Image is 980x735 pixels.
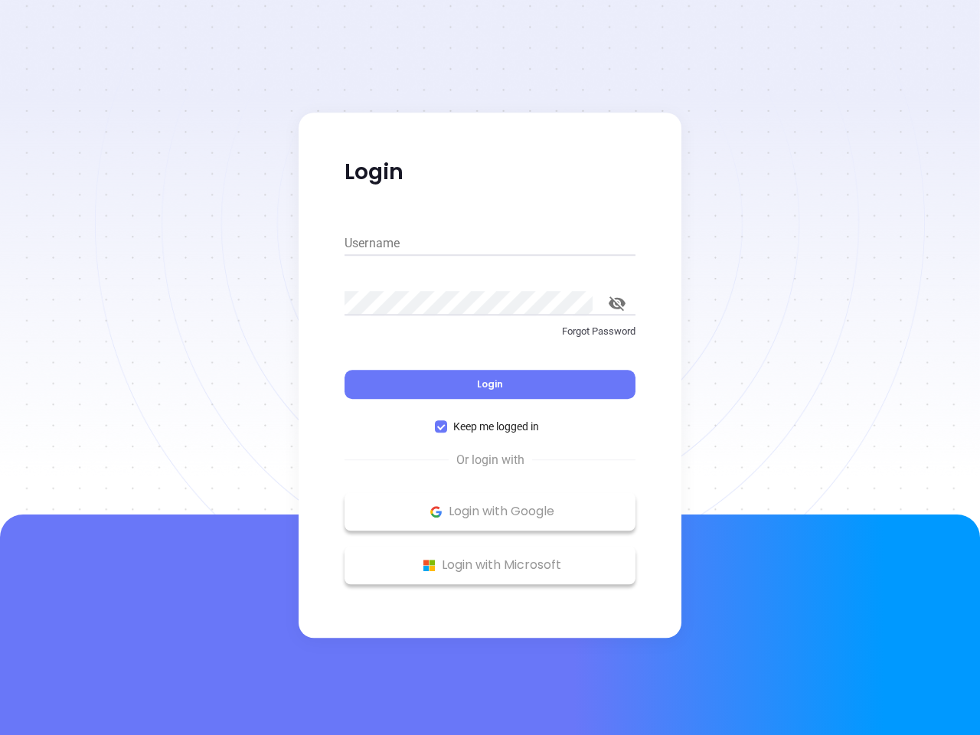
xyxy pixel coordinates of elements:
button: Login [345,370,635,399]
img: Microsoft Logo [420,556,439,575]
p: Login with Google [352,500,628,523]
p: Login with Microsoft [352,554,628,577]
span: Keep me logged in [447,418,545,435]
button: Google Logo Login with Google [345,492,635,531]
a: Forgot Password [345,324,635,351]
p: Forgot Password [345,324,635,339]
span: Or login with [449,451,532,469]
p: Login [345,158,635,186]
img: Google Logo [426,502,446,521]
button: Microsoft Logo Login with Microsoft [345,546,635,584]
button: toggle password visibility [599,285,635,322]
span: Login [477,377,503,390]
